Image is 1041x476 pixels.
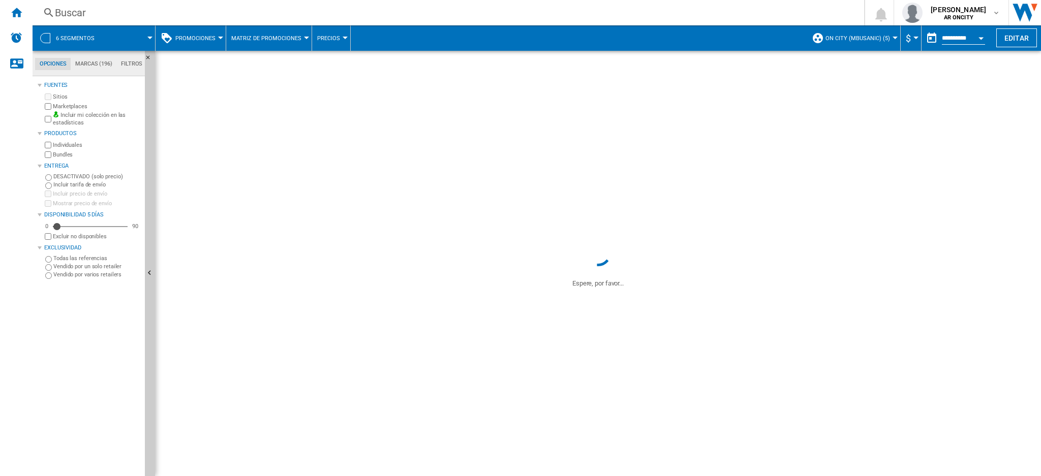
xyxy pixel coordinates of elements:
[53,263,141,270] label: Vendido por un solo retailer
[944,14,973,21] b: AR ONCITY
[71,58,116,70] md-tab-item: Marcas (196)
[53,103,141,110] label: Marketplaces
[972,27,990,46] button: Open calendar
[902,3,923,23] img: profile.jpg
[53,233,141,240] label: Excluir no disponibles
[53,200,141,207] label: Mostrar precio de envío
[901,25,922,51] md-menu: Currency
[231,35,301,42] span: Matriz de promociones
[53,221,128,232] md-slider: Disponibilidad
[53,271,141,278] label: Vendido por varios retailers
[45,142,51,148] input: Individuales
[45,151,51,158] input: Bundles
[825,35,890,42] span: On city (mbusanic) (5)
[922,28,942,48] button: md-calendar
[572,279,624,287] ng-transclude: Espere, por favor...
[996,28,1037,47] button: Editar
[56,25,105,51] button: 6 segmentos
[175,35,216,42] span: Promociones
[53,190,141,198] label: Incluir precio de envío
[53,111,59,117] img: mysite-bg-18x18.png
[45,272,52,279] input: Vendido por varios retailers
[56,35,95,42] span: 6 segmentos
[10,31,22,44] img: alerts-logo.svg
[906,25,916,51] button: $
[44,211,141,219] div: Disponibilidad 5 Días
[317,25,345,51] button: Precios
[53,141,141,149] label: Individuales
[53,255,141,262] label: Todas las referencias
[45,174,52,181] input: DESACTIVADO (solo precio)
[812,25,895,51] div: On city (mbusanic) (5)
[38,25,150,51] div: 6 segmentos
[931,5,986,15] span: [PERSON_NAME]
[53,93,141,101] label: Sitios
[44,81,141,89] div: Fuentes
[55,6,838,20] div: Buscar
[145,51,157,69] button: Ocultar
[45,191,51,197] input: Incluir precio de envío
[116,58,147,70] md-tab-item: Filtros
[161,25,221,51] div: Promociones
[45,103,51,110] input: Marketplaces
[45,256,52,263] input: Todas las referencias
[45,264,52,271] input: Vendido por un solo retailer
[44,244,141,252] div: Exclusividad
[175,25,221,51] button: Promociones
[317,35,340,42] span: Precios
[45,233,51,240] input: Mostrar precio de envío
[53,151,141,158] label: Bundles
[53,111,141,127] label: Incluir mi colección en las estadísticas
[130,223,141,230] div: 90
[53,173,141,180] label: DESACTIVADO (solo precio)
[45,93,51,100] input: Sitios
[44,162,141,170] div: Entrega
[44,130,141,138] div: Productos
[45,200,51,207] input: Mostrar precio de envío
[43,223,51,230] div: 0
[906,33,911,44] span: $
[35,58,71,70] md-tab-item: Opciones
[825,25,895,51] button: On city (mbusanic) (5)
[231,25,307,51] button: Matriz de promociones
[45,182,52,189] input: Incluir tarifa de envío
[53,181,141,188] label: Incluir tarifa de envío
[45,113,51,125] input: Incluir mi colección en las estadísticas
